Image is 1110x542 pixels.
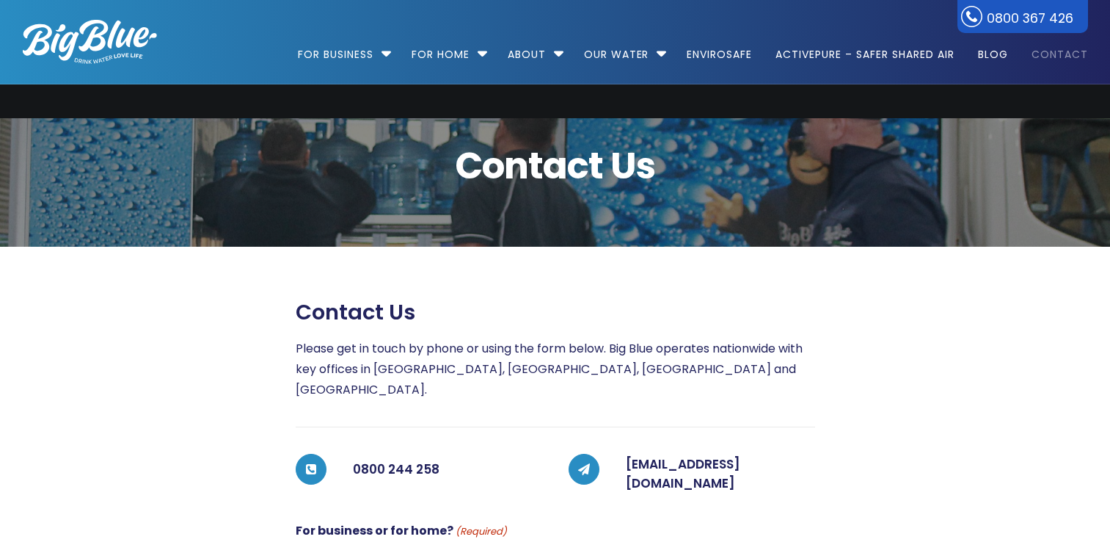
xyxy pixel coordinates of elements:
[626,455,740,492] a: [EMAIL_ADDRESS][DOMAIN_NAME]
[454,524,507,541] span: (Required)
[23,148,1088,184] span: Contact Us
[296,339,815,400] p: Please get in touch by phone or using the form below. Big Blue operates nationwide with key offic...
[353,455,542,485] h5: 0800 244 258
[296,521,507,541] label: For business or for home?
[23,20,157,64] img: logo
[296,300,415,325] span: Contact us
